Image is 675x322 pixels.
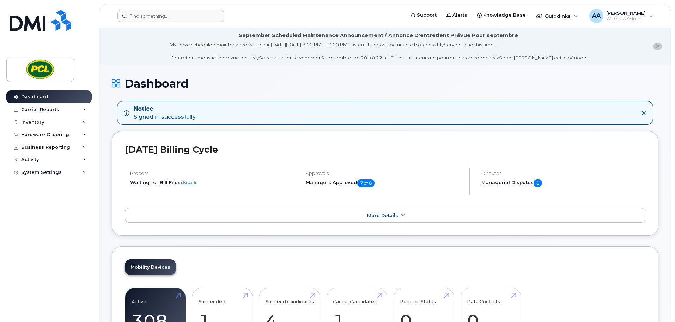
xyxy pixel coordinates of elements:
[357,179,375,187] span: 7 of 8
[653,43,662,50] button: close notification
[481,179,645,187] h5: Managerial Disputes
[239,32,518,39] div: September Scheduled Maintenance Announcement / Annonce D'entretient Prévue Pour septembre
[481,171,645,176] h4: Disputes
[306,171,463,176] h4: Approvals
[125,144,645,155] h2: [DATE] Billing Cycle
[170,41,588,61] div: MyServe scheduled maintenance will occur [DATE][DATE] 8:00 PM - 10:00 PM Eastern. Users will be u...
[130,179,288,186] li: Waiting for Bill Files
[112,77,658,90] h1: Dashboard
[125,259,176,275] a: Mobility Devices
[130,171,288,176] h4: Process
[134,105,196,113] strong: Notice
[306,179,463,187] h5: Managers Approved
[534,179,542,187] span: 0
[181,180,198,185] a: details
[134,105,196,121] div: Signed in successfully.
[367,213,398,218] span: More Details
